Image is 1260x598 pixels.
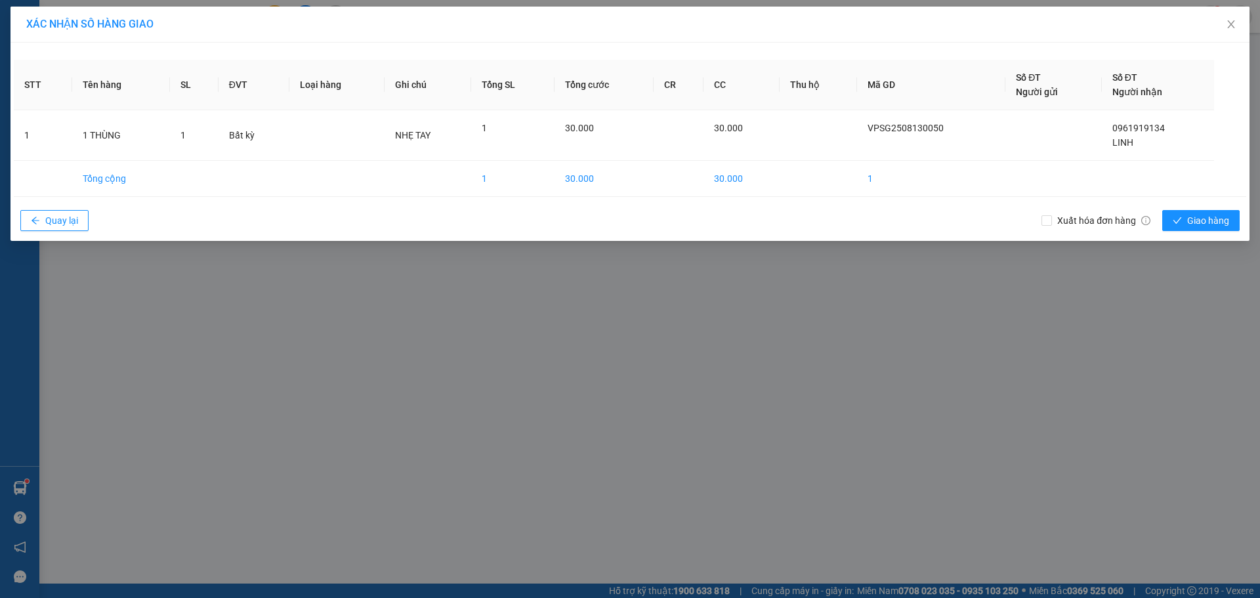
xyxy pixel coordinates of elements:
[654,60,703,110] th: CR
[1112,87,1162,97] span: Người nhận
[1173,216,1182,226] span: check
[14,110,72,161] td: 1
[1112,72,1137,83] span: Số ĐT
[1112,123,1165,133] span: 0961919134
[1226,19,1236,30] span: close
[1187,213,1229,228] span: Giao hàng
[482,123,487,133] span: 1
[703,60,780,110] th: CC
[555,60,654,110] th: Tổng cước
[1162,210,1240,231] button: checkGiao hàng
[857,161,1005,197] td: 1
[180,130,186,140] span: 1
[1213,7,1249,43] button: Close
[780,60,857,110] th: Thu hộ
[385,60,471,110] th: Ghi chú
[72,110,171,161] td: 1 THÙNG
[868,123,944,133] span: VPSG2508130050
[72,60,171,110] th: Tên hàng
[20,210,89,231] button: arrow-leftQuay lại
[555,161,654,197] td: 30.000
[31,216,40,226] span: arrow-left
[14,60,72,110] th: STT
[289,60,385,110] th: Loại hàng
[170,60,218,110] th: SL
[395,130,430,140] span: NHẸ TAY
[26,18,154,30] span: XÁC NHẬN SỐ HÀNG GIAO
[857,60,1005,110] th: Mã GD
[471,161,555,197] td: 1
[1016,87,1058,97] span: Người gửi
[1016,72,1041,83] span: Số ĐT
[471,60,555,110] th: Tổng SL
[45,213,78,228] span: Quay lại
[703,161,780,197] td: 30.000
[1112,137,1133,148] span: LINH
[714,123,743,133] span: 30.000
[219,60,289,110] th: ĐVT
[219,110,289,161] td: Bất kỳ
[1141,216,1150,225] span: info-circle
[1052,213,1156,228] span: Xuất hóa đơn hàng
[565,123,594,133] span: 30.000
[72,161,171,197] td: Tổng cộng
